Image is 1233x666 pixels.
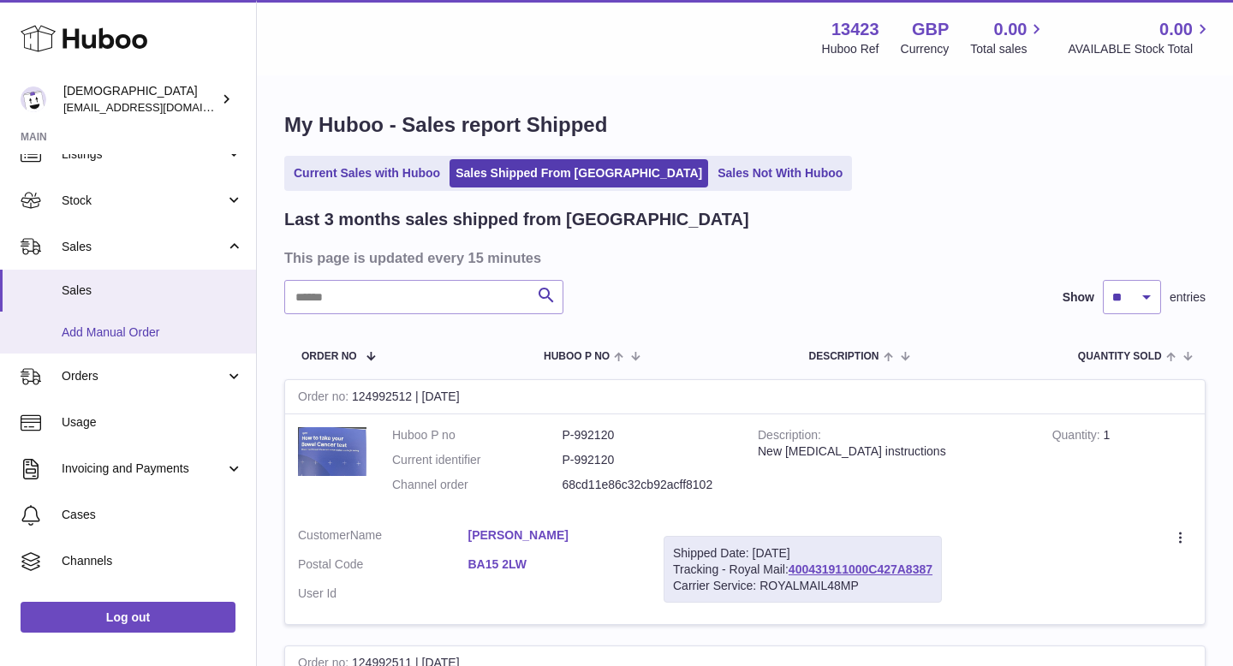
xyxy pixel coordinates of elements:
[63,83,217,116] div: [DEMOGRAPHIC_DATA]
[673,578,932,594] div: Carrier Service: ROYALMAIL48MP
[62,324,243,341] span: Add Manual Order
[284,111,1206,139] h1: My Huboo - Sales report Shipped
[392,427,563,443] dt: Huboo P no
[1068,18,1212,57] a: 0.00 AVAILABLE Stock Total
[1039,414,1205,514] td: 1
[285,380,1205,414] div: 124992512 | [DATE]
[468,527,639,544] a: [PERSON_NAME]
[664,536,942,604] div: Tracking - Royal Mail:
[468,556,639,573] a: BA15 2LW
[822,41,879,57] div: Huboo Ref
[563,427,733,443] dd: P-992120
[563,477,733,493] dd: 68cd11e86c32cb92acff8102
[62,282,243,299] span: Sales
[298,556,468,577] dt: Postal Code
[62,507,243,523] span: Cases
[1068,41,1212,57] span: AVAILABLE Stock Total
[21,86,46,112] img: olgazyuz@outlook.com
[563,452,733,468] dd: P-992120
[1078,351,1162,362] span: Quantity Sold
[62,553,243,569] span: Channels
[62,146,225,163] span: Listings
[1159,18,1193,41] span: 0.00
[62,414,243,431] span: Usage
[392,477,563,493] dt: Channel order
[831,18,879,41] strong: 13423
[758,443,1027,460] div: New [MEDICAL_DATA] instructions
[298,427,366,476] img: 1718370200.png
[789,562,932,576] a: 400431911000C427A8387
[284,208,749,231] h2: Last 3 months sales shipped from [GEOGRAPHIC_DATA]
[994,18,1027,41] span: 0.00
[298,527,468,548] dt: Name
[1063,289,1094,306] label: Show
[63,100,252,114] span: [EMAIL_ADDRESS][DOMAIN_NAME]
[62,193,225,209] span: Stock
[298,389,352,407] strong: Order no
[284,248,1201,267] h3: This page is updated every 15 minutes
[62,368,225,384] span: Orders
[912,18,949,41] strong: GBP
[1170,289,1206,306] span: entries
[970,18,1046,57] a: 0.00 Total sales
[712,159,849,187] a: Sales Not With Huboo
[62,239,225,255] span: Sales
[298,528,350,542] span: Customer
[392,452,563,468] dt: Current identifier
[970,41,1046,57] span: Total sales
[673,545,932,562] div: Shipped Date: [DATE]
[901,41,950,57] div: Currency
[758,428,821,446] strong: Description
[288,159,446,187] a: Current Sales with Huboo
[1052,428,1104,446] strong: Quantity
[450,159,708,187] a: Sales Shipped From [GEOGRAPHIC_DATA]
[62,461,225,477] span: Invoicing and Payments
[808,351,879,362] span: Description
[298,586,468,602] dt: User Id
[544,351,610,362] span: Huboo P no
[21,602,235,633] a: Log out
[301,351,357,362] span: Order No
